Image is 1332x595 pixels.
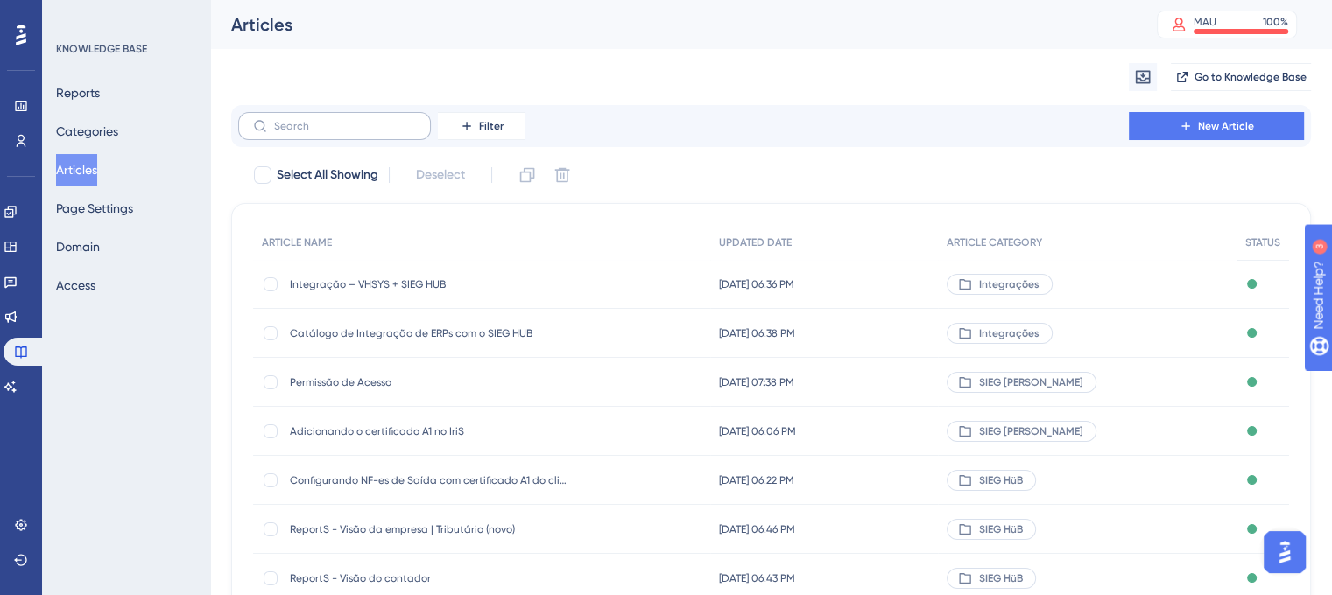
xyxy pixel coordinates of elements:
span: Permissão de Acesso [290,375,570,389]
div: Articles [231,12,1113,37]
div: MAU [1194,15,1216,29]
button: Go to Knowledge Base [1171,63,1311,91]
span: [DATE] 06:06 PM [719,424,796,438]
span: ARTICLE NAME [262,235,332,249]
span: Integração – VHSYS + SIEG HUB [290,277,570,291]
span: Adicionando o certificado A1 no IriS [290,424,570,438]
span: Need Help? [41,4,109,25]
div: 100 % [1263,15,1288,29]
span: ReportS - Visão da empresa | Tributário (novo) [290,522,570,536]
button: Reports [56,77,100,108]
button: Access [56,269,95,301]
button: Filter [438,112,525,140]
span: [DATE] 06:38 PM [719,326,795,340]
input: Search [274,120,416,132]
button: Page Settings [56,192,133,224]
span: Deselect [416,164,465,185]
button: Domain [56,231,100,262]
span: SIEG [PERSON_NAME] [979,424,1083,438]
span: Configurando NF-es de Saída com certificado A1 do cliente [290,473,570,487]
span: Catálogo de Integração de ERPs com o SIEG HUB [290,326,570,340]
span: [DATE] 06:22 PM [719,473,794,487]
span: [DATE] 06:43 PM [719,571,795,585]
span: [DATE] 06:46 PM [719,522,795,536]
span: SIEG [PERSON_NAME] [979,375,1083,389]
span: UPDATED DATE [719,235,792,249]
span: ARTICLE CATEGORY [947,235,1042,249]
span: [DATE] 06:36 PM [719,277,794,291]
span: SIEG HüB [979,473,1023,487]
span: SIEG HüB [979,522,1023,536]
button: New Article [1129,112,1304,140]
button: Categories [56,115,118,147]
span: Go to Knowledge Base [1195,70,1307,84]
span: Filter [479,119,504,133]
span: Integrações [979,326,1040,340]
span: Select All Showing [277,164,378,185]
div: KNOWLEDGE BASE [56,42,147,56]
div: 3 [122,9,127,23]
span: STATUS [1245,235,1280,249]
span: New Article [1198,119,1254,133]
iframe: UserGuiding AI Assistant Launcher [1258,526,1311,578]
span: ReportS - Visão do contador [290,571,570,585]
button: Articles [56,154,97,185]
span: SIEG HüB [979,571,1023,585]
button: Deselect [400,159,481,191]
span: Integrações [979,277,1040,291]
span: [DATE] 07:38 PM [719,375,794,389]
